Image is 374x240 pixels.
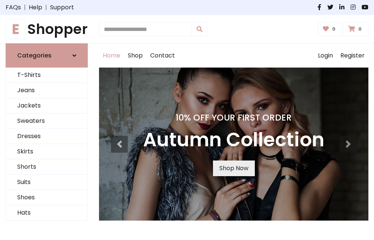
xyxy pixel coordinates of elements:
a: Jeans [6,83,87,98]
a: Shoes [6,190,87,205]
a: Register [337,44,368,68]
h1: Shopper [6,21,88,37]
span: E [6,19,26,39]
a: Sweaters [6,113,87,129]
a: Login [314,44,337,68]
a: Suits [6,175,87,190]
span: 0 [330,26,337,32]
a: Hats [6,205,87,221]
a: 0 [318,22,342,36]
a: Home [99,44,124,68]
span: 0 [356,26,364,32]
a: Support [50,3,74,12]
a: Shop Now [213,160,255,176]
a: FAQs [6,3,21,12]
a: Dresses [6,129,87,144]
a: EShopper [6,21,88,37]
a: Skirts [6,144,87,159]
a: T-Shirts [6,68,87,83]
span: | [21,3,29,12]
a: Help [29,3,42,12]
h4: 10% Off Your First Order [143,112,324,123]
a: Categories [6,43,88,68]
a: Contact [146,44,179,68]
a: Shop [124,44,146,68]
a: Shorts [6,159,87,175]
a: Jackets [6,98,87,113]
h3: Autumn Collection [143,129,324,152]
a: 0 [343,22,368,36]
span: | [42,3,50,12]
h6: Categories [17,52,52,59]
